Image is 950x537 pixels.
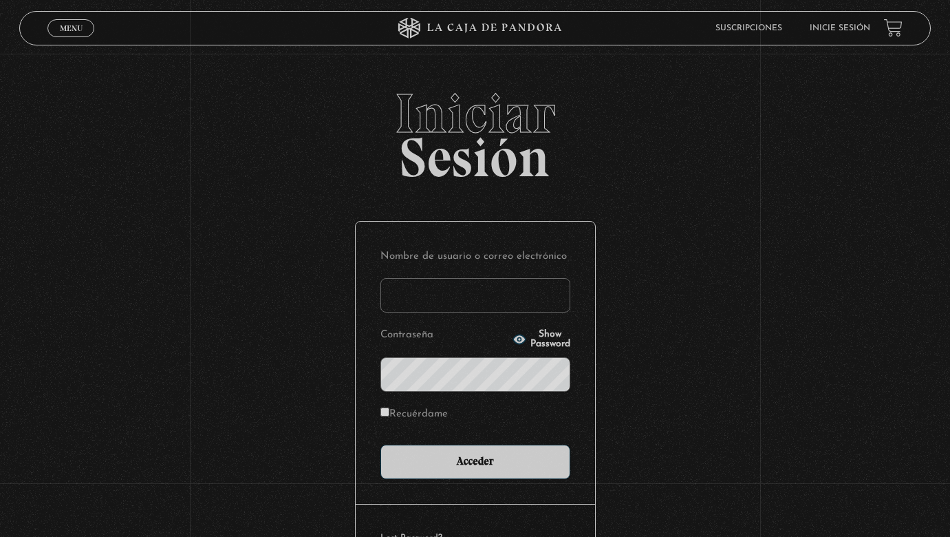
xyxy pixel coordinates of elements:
[512,330,570,349] button: Show Password
[55,35,87,45] span: Cerrar
[810,24,870,32] a: Inicie sesión
[380,325,508,346] label: Contraseña
[380,408,389,417] input: Recuérdame
[530,330,570,349] span: Show Password
[715,24,782,32] a: Suscripciones
[380,246,570,268] label: Nombre de usuario o correo electrónico
[19,86,931,174] h2: Sesión
[60,24,83,32] span: Menu
[19,86,931,141] span: Iniciar
[380,404,448,425] label: Recuérdame
[380,445,570,479] input: Acceder
[884,19,903,37] a: View your shopping cart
